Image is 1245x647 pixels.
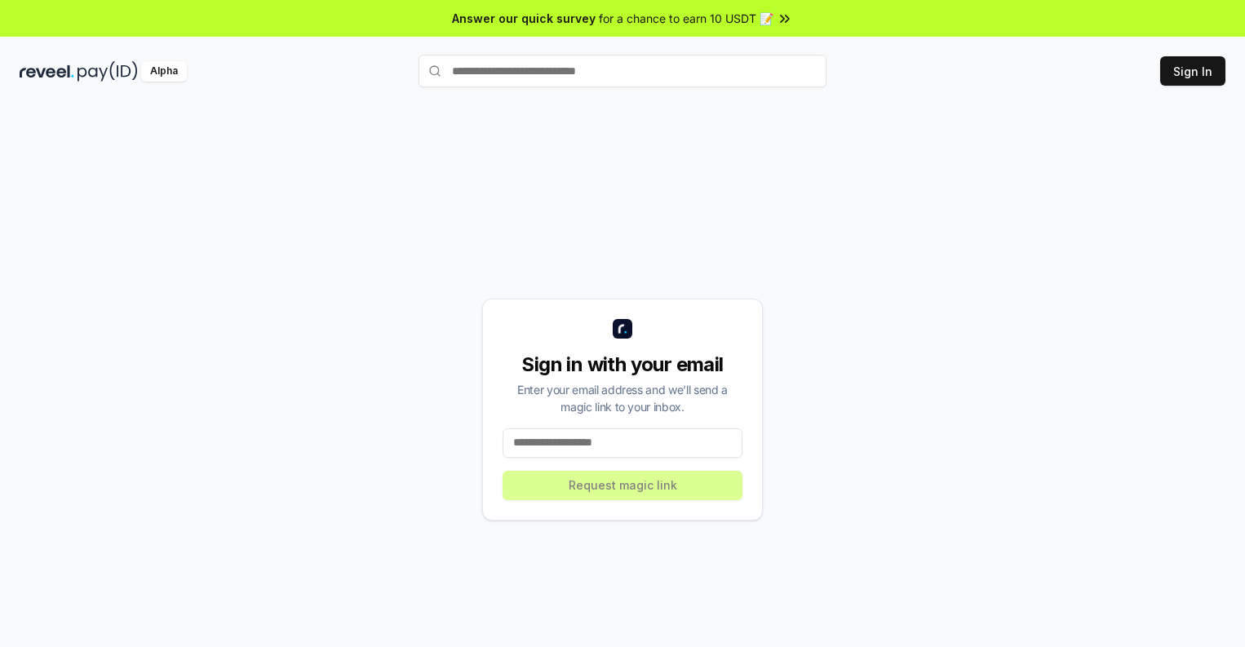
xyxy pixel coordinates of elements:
[452,10,596,27] span: Answer our quick survey
[613,319,632,339] img: logo_small
[141,61,187,82] div: Alpha
[20,61,74,82] img: reveel_dark
[599,10,773,27] span: for a chance to earn 10 USDT 📝
[78,61,138,82] img: pay_id
[1160,56,1225,86] button: Sign In
[503,381,742,415] div: Enter your email address and we’ll send a magic link to your inbox.
[503,352,742,378] div: Sign in with your email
